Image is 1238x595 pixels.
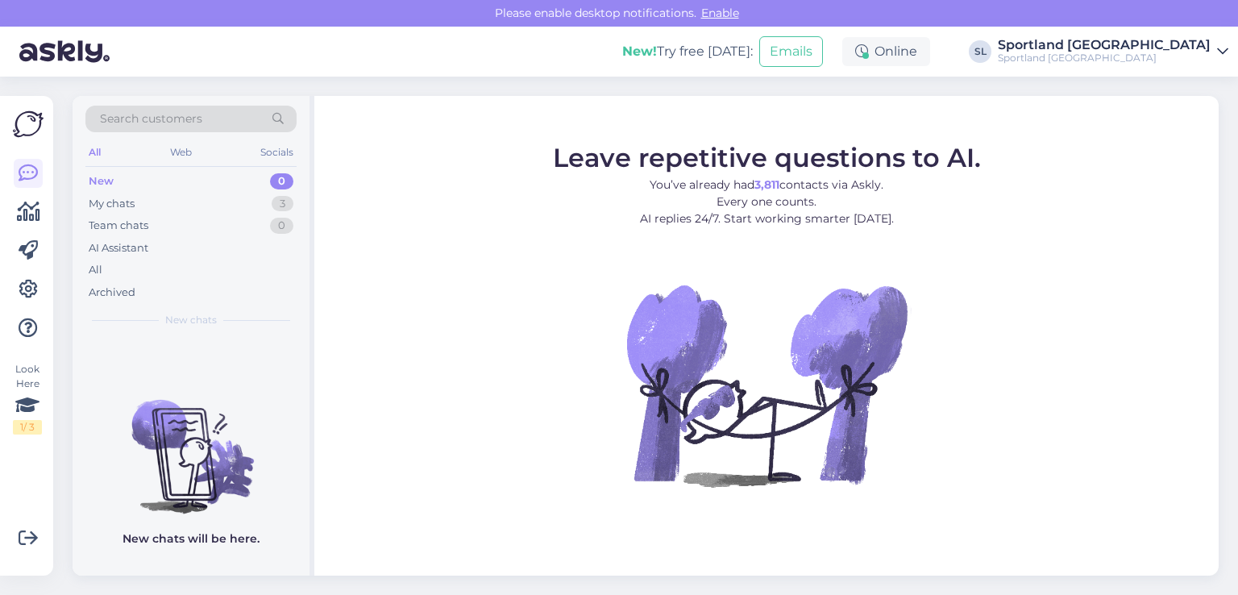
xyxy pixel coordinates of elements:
div: Online [842,37,930,66]
span: New chats [165,313,217,327]
img: No chats [73,371,309,516]
div: AI Assistant [89,240,148,256]
div: 0 [270,173,293,189]
div: New [89,173,114,189]
b: 3,811 [754,177,779,191]
div: 0 [270,218,293,234]
div: SL [969,40,991,63]
p: New chats will be here. [123,531,260,547]
div: Try free [DATE]: [622,42,753,61]
div: Web [167,142,195,163]
div: Socials [257,142,297,163]
div: 3 [272,196,293,212]
span: Search customers [100,110,202,127]
span: Leave repetitive questions to AI. [553,141,981,173]
div: All [89,262,102,278]
div: Sportland [GEOGRAPHIC_DATA] [998,52,1211,64]
a: Sportland [GEOGRAPHIC_DATA]Sportland [GEOGRAPHIC_DATA] [998,39,1228,64]
div: My chats [89,196,135,212]
div: Archived [89,285,135,301]
img: Askly Logo [13,109,44,139]
b: New! [622,44,657,59]
div: All [85,142,104,163]
p: You’ve already had contacts via Askly. Every one counts. AI replies 24/7. Start working smarter [... [553,176,981,227]
div: Team chats [89,218,148,234]
div: Sportland [GEOGRAPHIC_DATA] [998,39,1211,52]
div: 1 / 3 [13,420,42,435]
span: Enable [696,6,744,20]
img: No Chat active [621,239,912,530]
div: Look Here [13,362,42,435]
button: Emails [759,36,823,67]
